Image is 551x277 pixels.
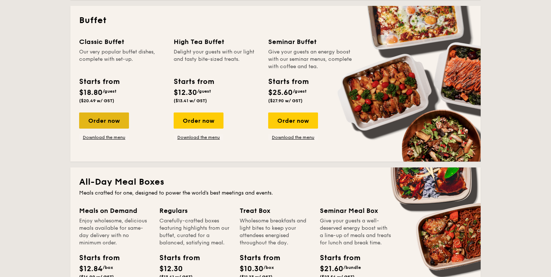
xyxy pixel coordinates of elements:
div: Starts from [79,252,112,263]
span: $10.30 [240,265,263,273]
span: ($13.41 w/ GST) [174,98,207,103]
span: $12.84 [79,265,103,273]
div: Starts from [240,252,273,263]
span: /guest [197,89,211,94]
div: Delight your guests with our light and tasty bite-sized treats. [174,48,259,70]
div: Wholesome breakfasts and light bites to keep your attendees energised throughout the day. [240,217,311,247]
span: /box [263,265,274,270]
div: Give your guests an energy boost with our seminar menus, complete with coffee and tea. [268,48,354,70]
span: /guest [293,89,307,94]
a: Download the menu [174,134,223,140]
div: Order now [174,112,223,129]
div: Seminar Meal Box [320,206,391,216]
span: /bundle [343,265,361,270]
span: $12.30 [159,265,183,273]
span: /guest [103,89,117,94]
h2: All-Day Meal Boxes [79,176,472,188]
span: $21.60 [320,265,343,273]
div: Seminar Buffet [268,37,354,47]
span: $12.30 [174,88,197,97]
div: Order now [268,112,318,129]
a: Download the menu [268,134,318,140]
div: Starts from [174,76,214,87]
a: Download the menu [79,134,129,140]
h2: Buffet [79,15,472,26]
div: Starts from [159,252,192,263]
div: Our very popular buffet dishes, complete with set-up. [79,48,165,70]
span: ($20.49 w/ GST) [79,98,114,103]
span: /box [103,265,113,270]
div: High Tea Buffet [174,37,259,47]
div: Regulars [159,206,231,216]
div: Starts from [79,76,119,87]
div: Carefully-crafted boxes featuring highlights from our buffet, curated for a balanced, satisfying ... [159,217,231,247]
div: Meals crafted for one, designed to power the world's best meetings and events. [79,189,472,197]
div: Order now [79,112,129,129]
span: $18.80 [79,88,103,97]
div: Meals on Demand [79,206,151,216]
div: Give your guests a well-deserved energy boost with a line-up of meals and treats for lunch and br... [320,217,391,247]
div: Treat Box [240,206,311,216]
div: Starts from [268,76,308,87]
span: ($27.90 w/ GST) [268,98,303,103]
div: Classic Buffet [79,37,165,47]
div: Starts from [320,252,353,263]
div: Enjoy wholesome, delicious meals available for same-day delivery with no minimum order. [79,217,151,247]
span: $25.60 [268,88,293,97]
